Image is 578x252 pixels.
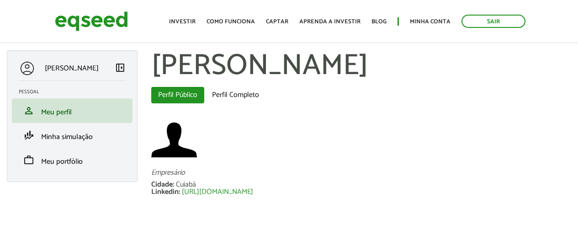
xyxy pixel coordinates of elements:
[115,62,126,73] span: left_panel_close
[266,19,288,25] a: Captar
[169,19,196,25] a: Investir
[151,188,182,196] div: Linkedin
[19,105,126,116] a: personMeu perfil
[151,87,204,103] a: Perfil Público
[151,50,571,82] h1: [PERSON_NAME]
[205,87,266,103] a: Perfil Completo
[207,19,255,25] a: Como funciona
[179,186,180,198] span: :
[19,130,126,141] a: finance_modeMinha simulação
[371,19,387,25] a: Blog
[461,15,525,28] a: Sair
[173,178,174,191] span: :
[55,9,128,33] img: EqSeed
[12,98,133,123] li: Meu perfil
[19,89,133,95] h2: Pessoal
[299,19,361,25] a: Aprenda a investir
[12,148,133,172] li: Meu portfólio
[23,155,34,166] span: work
[151,117,197,163] img: Foto de Leonardo Gregianin
[12,123,133,148] li: Minha simulação
[41,155,83,168] span: Meu portfólio
[151,117,197,163] a: Ver perfil do usuário.
[410,19,451,25] a: Minha conta
[41,106,72,118] span: Meu perfil
[45,64,99,73] p: [PERSON_NAME]
[176,181,196,188] div: Cuiabá
[23,105,34,116] span: person
[19,155,126,166] a: workMeu portfólio
[41,131,93,143] span: Minha simulação
[115,62,126,75] a: Colapsar menu
[151,181,176,188] div: Cidade
[182,188,253,196] a: [URL][DOMAIN_NAME]
[23,130,34,141] span: finance_mode
[151,169,571,177] div: Empresário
